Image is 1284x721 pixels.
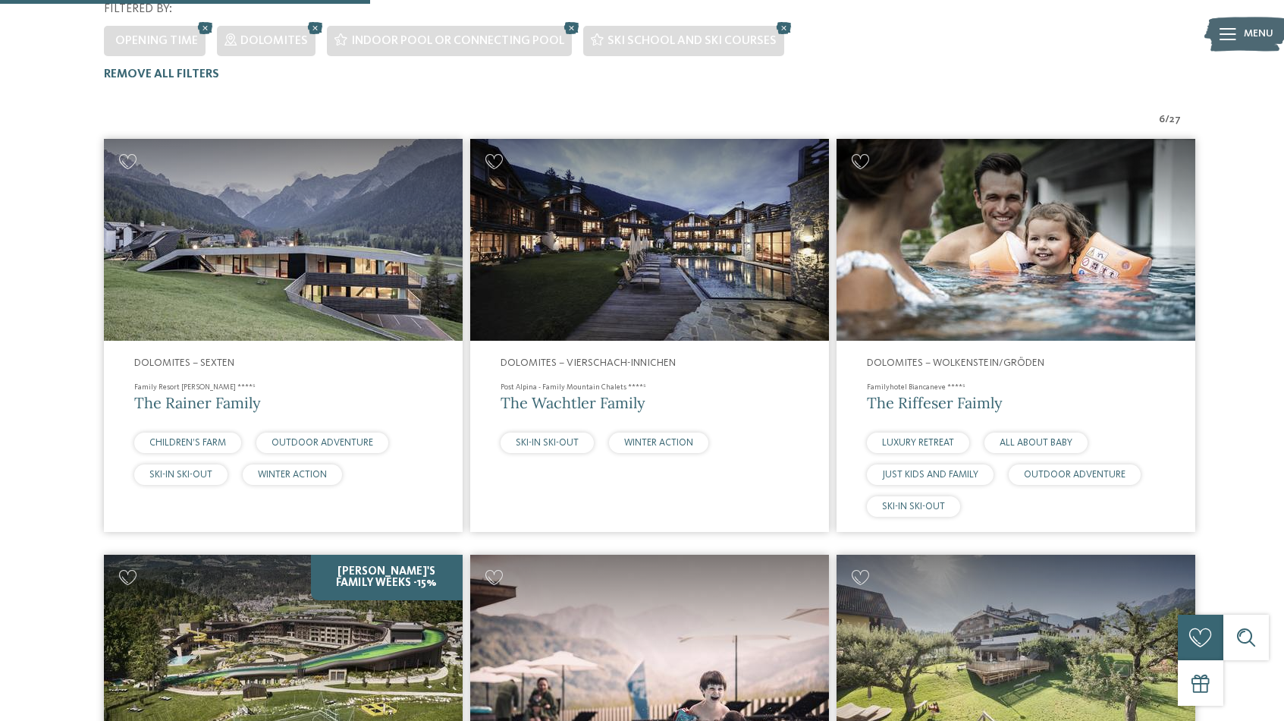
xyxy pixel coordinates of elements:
[134,393,261,412] span: The Rainer Family
[837,139,1195,533] a: Looking for family hotels? Find the best ones here! Dolomites – Wolkenstein/Gröden Familyhotel Bi...
[1159,112,1165,128] span: 6
[104,139,463,533] a: Looking for family hotels? Find the best ones here! Dolomites – Sexten Family Resort [PERSON_NAME...
[882,502,945,512] span: SKI-IN SKI-OUT
[149,470,212,480] span: SKI-IN SKI-OUT
[837,139,1195,341] img: Looking for family hotels? Find the best ones here!
[149,438,226,448] span: CHILDREN’S FARM
[240,35,308,47] span: Dolomites
[867,382,1165,392] h4: Familyhotel Biancaneve ****ˢ
[1169,112,1181,128] span: 27
[470,139,829,341] img: Post Alpina - Family Mountain Chalets ****ˢ
[882,438,954,448] span: LUXURY RETREAT
[134,382,432,392] h4: Family Resort [PERSON_NAME] ****ˢ
[115,35,198,47] span: Opening time
[258,470,327,480] span: WINTER ACTION
[104,68,219,80] span: Remove all filters
[882,470,978,480] span: JUST KIDS AND FAMILY
[501,382,799,392] h4: Post Alpina - Family Mountain Chalets ****ˢ
[607,35,777,47] span: Ski school and ski courses
[501,357,676,368] span: Dolomites – Vierschach-Innichen
[470,139,829,533] a: Looking for family hotels? Find the best ones here! Dolomites – Vierschach-Innichen Post Alpina -...
[516,438,579,448] span: SKI-IN SKI-OUT
[867,393,1003,412] span: The Riffeser Faimly
[1024,470,1125,480] span: OUTDOOR ADVENTURE
[1165,112,1169,128] span: /
[1000,438,1072,448] span: ALL ABOUT BABY
[501,393,645,412] span: The Wachtler Family
[351,35,564,47] span: Indoor pool or connecting pool
[624,438,693,448] span: WINTER ACTION
[867,357,1044,368] span: Dolomites – Wolkenstein/Gröden
[104,3,172,15] span: Filtered by:
[104,139,463,341] img: Family Resort Rainer ****ˢ
[134,357,234,368] span: Dolomites – Sexten
[272,438,373,448] span: OUTDOOR ADVENTURE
